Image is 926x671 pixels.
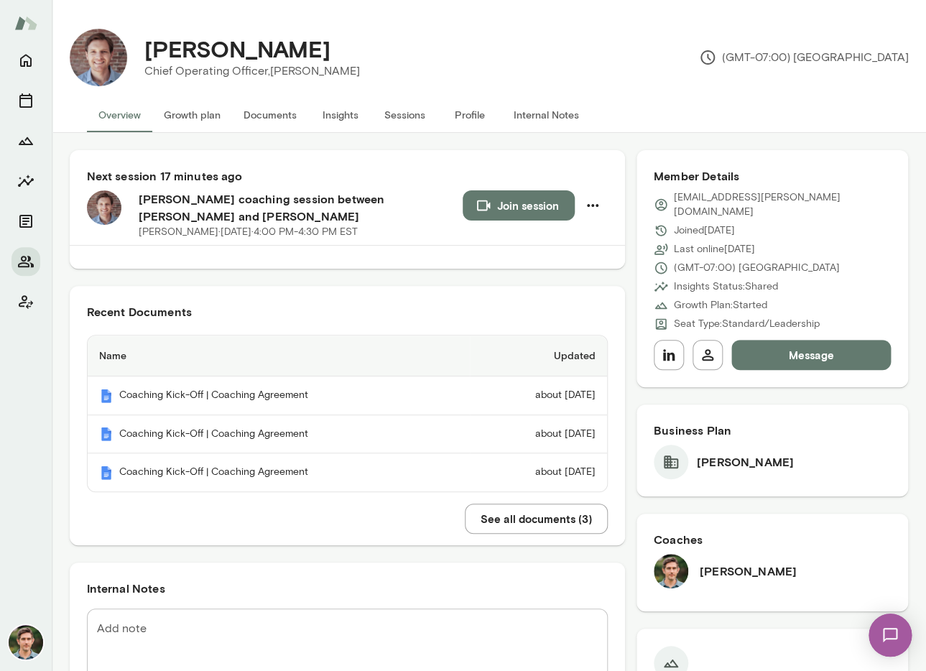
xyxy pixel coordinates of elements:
button: Join session [463,190,575,221]
h6: [PERSON_NAME] coaching session between [PERSON_NAME] and [PERSON_NAME] [139,190,463,225]
p: Chief Operating Officer, [PERSON_NAME] [144,63,360,80]
p: Growth Plan: Started [674,298,767,313]
h4: [PERSON_NAME] [144,35,330,63]
h6: Member Details [654,167,892,185]
img: Devin McIntire [9,625,43,660]
p: [EMAIL_ADDRESS][PERSON_NAME][DOMAIN_NAME] [674,190,892,219]
p: [PERSON_NAME] · [DATE] · 4:00 PM-4:30 PM EST [139,225,358,239]
button: See all documents (3) [465,504,608,534]
h6: [PERSON_NAME] [700,563,797,580]
button: Profile [437,98,502,132]
h6: Next session 17 minutes ago [87,167,608,185]
button: Sessions [373,98,437,132]
td: about [DATE] [470,376,607,415]
img: Dan Gross [70,29,127,86]
h6: Recent Documents [87,303,608,320]
h6: Business Plan [654,422,892,439]
td: about [DATE] [470,453,607,491]
button: Growth Plan [11,126,40,155]
img: Mento [99,427,114,441]
button: Sessions [11,86,40,115]
button: Insights [308,98,373,132]
button: Insights [11,167,40,195]
button: Growth plan [152,98,232,132]
h6: Internal Notes [87,580,608,597]
td: about [DATE] [470,415,607,454]
img: Mento [14,9,37,37]
p: Joined [DATE] [674,223,735,238]
button: Client app [11,287,40,316]
th: Coaching Kick-Off | Coaching Agreement [88,453,470,491]
th: Updated [470,335,607,376]
p: Insights Status: Shared [674,279,778,294]
img: Mento [99,466,114,480]
button: Documents [11,207,40,236]
img: Mento [99,389,114,403]
button: Internal Notes [502,98,591,132]
th: Coaching Kick-Off | Coaching Agreement [88,376,470,415]
button: Members [11,247,40,276]
th: Name [88,335,470,376]
img: Devin McIntire [654,554,688,588]
p: (GMT-07:00) [GEOGRAPHIC_DATA] [699,49,909,66]
h6: [PERSON_NAME] [697,453,794,471]
button: Overview [87,98,152,132]
p: Seat Type: Standard/Leadership [674,317,820,331]
th: Coaching Kick-Off | Coaching Agreement [88,415,470,454]
p: (GMT-07:00) [GEOGRAPHIC_DATA] [674,261,840,275]
button: Home [11,46,40,75]
button: Message [731,340,892,370]
h6: Coaches [654,531,892,548]
button: Documents [232,98,308,132]
p: Last online [DATE] [674,242,755,256]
